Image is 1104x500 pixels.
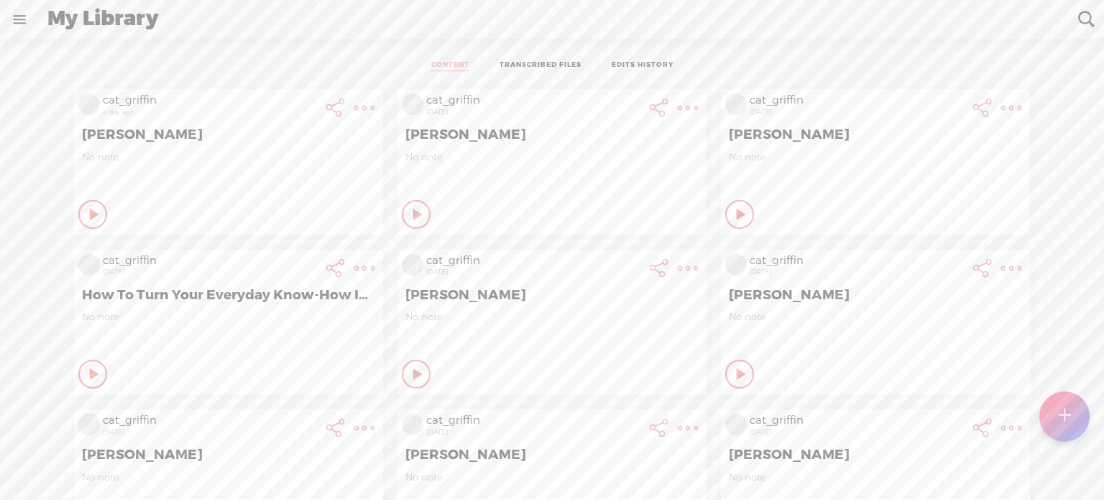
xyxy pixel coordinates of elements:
span: No note [729,151,1022,163]
a: CONTENT [431,60,469,71]
span: [PERSON_NAME] [729,446,1022,463]
div: [DATE] [426,108,642,117]
span: How To Turn Your Everyday Know-How Into A Digital Product That Sells [82,286,375,304]
div: [DATE] [750,428,965,437]
span: No note [82,151,375,163]
span: No note [82,311,375,323]
span: [PERSON_NAME] [729,286,1022,304]
div: cat_griffin [103,94,318,108]
span: No note [729,311,1022,323]
div: [DATE] [750,108,965,117]
div: cat_griffin [426,254,642,268]
span: [PERSON_NAME] [405,446,699,463]
div: cat_griffin [750,94,965,108]
img: videoLoading.png [725,94,747,115]
span: No note [729,471,1022,483]
a: TRANSCRIBED FILES [500,60,581,71]
span: [PERSON_NAME] [405,286,699,304]
div: cat_griffin [103,414,318,428]
img: videoLoading.png [725,254,747,276]
div: [DATE] [103,268,318,276]
span: [PERSON_NAME] [82,446,375,463]
div: [DATE] [426,428,642,437]
img: videoLoading.png [78,254,100,276]
div: cat_griffin [750,414,965,428]
div: cat_griffin [426,94,642,108]
span: No note [82,471,375,483]
span: No note [405,311,699,323]
span: [PERSON_NAME] [729,126,1022,143]
div: cat_griffin [103,254,318,268]
div: cat_griffin [426,414,642,428]
div: a day ago [103,108,318,117]
a: EDITS HISTORY [612,60,673,71]
span: [PERSON_NAME] [405,126,699,143]
img: videoLoading.png [402,254,423,276]
div: [DATE] [103,428,318,437]
img: videoLoading.png [725,414,747,435]
span: No note [405,151,699,163]
img: videoLoading.png [402,94,423,115]
span: No note [405,471,699,483]
img: videoLoading.png [402,414,423,435]
img: videoLoading.png [78,414,100,435]
div: [DATE] [426,268,642,276]
img: videoLoading.png [78,94,100,115]
span: [PERSON_NAME] [82,126,375,143]
div: [DATE] [750,268,965,276]
div: My Library [37,1,1068,38]
div: cat_griffin [750,254,965,268]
